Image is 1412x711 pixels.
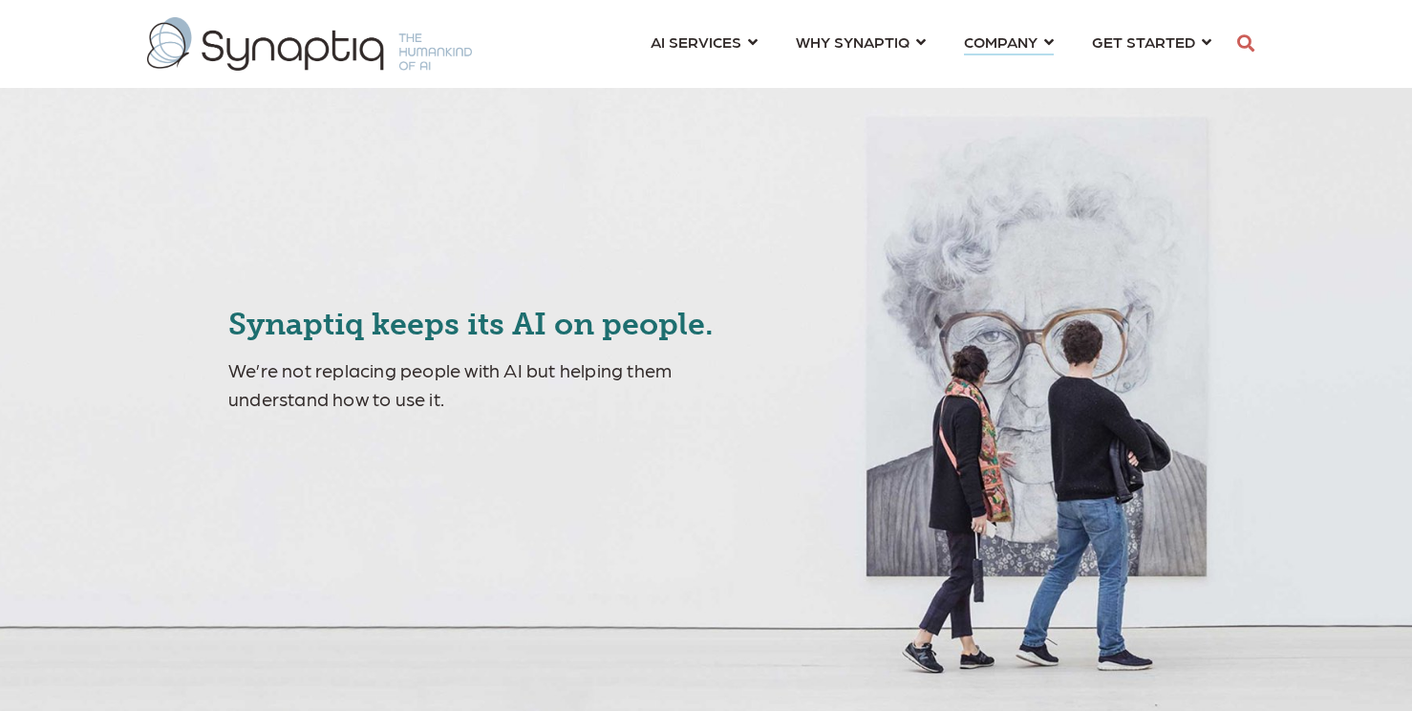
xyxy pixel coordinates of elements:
a: GET STARTED [1092,24,1211,59]
span: AI SERVICES [651,29,741,54]
span: Synaptiq keeps its AI on people. [228,306,714,342]
a: WHY SYNAPTIQ [796,24,926,59]
img: synaptiq logo-1 [147,17,472,71]
a: COMPANY [964,24,1054,59]
span: GET STARTED [1092,29,1195,54]
p: We’re not replacing people with AI but helping them understand how to use it. [228,355,776,413]
a: AI SERVICES [651,24,758,59]
span: COMPANY [964,29,1038,54]
span: WHY SYNAPTIQ [796,29,909,54]
nav: menu [631,10,1230,78]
